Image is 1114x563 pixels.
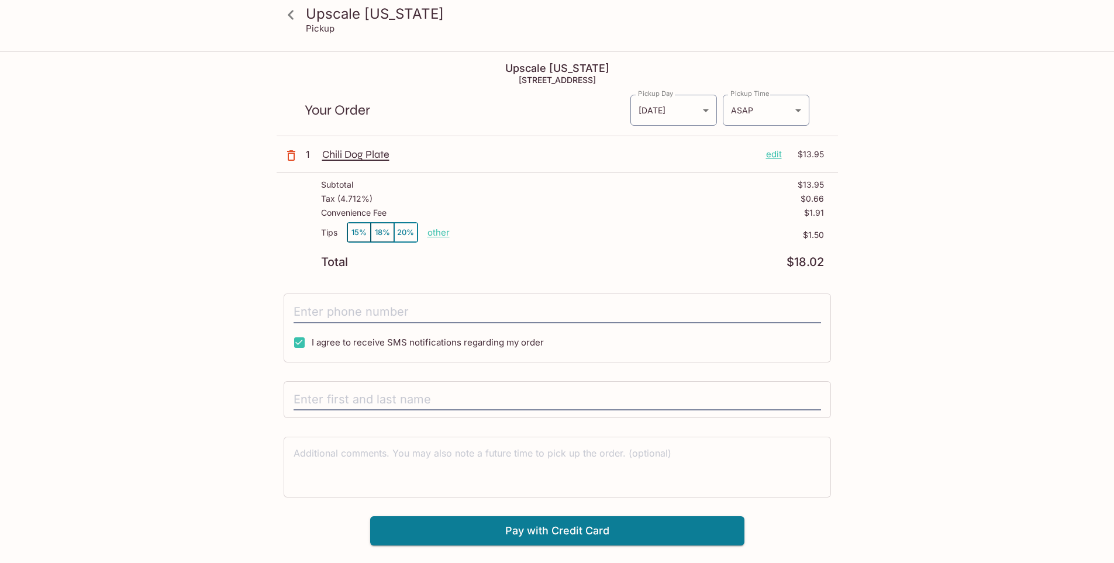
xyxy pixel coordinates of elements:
[294,389,821,411] input: Enter first and last name
[321,208,387,217] p: Convenience Fee
[450,230,824,240] p: $1.50
[766,148,782,161] p: edit
[321,180,353,189] p: Subtotal
[798,180,824,189] p: $13.95
[723,95,809,126] div: ASAP
[427,227,450,238] button: other
[322,148,757,161] p: Chili Dog Plate
[277,75,838,85] h5: [STREET_ADDRESS]
[371,223,394,242] button: 18%
[305,105,630,116] p: Your Order
[394,223,418,242] button: 20%
[312,337,544,348] span: I agree to receive SMS notifications regarding my order
[306,23,334,34] p: Pickup
[306,148,318,161] p: 1
[321,194,373,203] p: Tax ( 4.712% )
[321,257,348,268] p: Total
[294,301,821,323] input: Enter phone number
[638,89,673,98] label: Pickup Day
[347,223,371,242] button: 15%
[801,194,824,203] p: $0.66
[306,5,829,23] h3: Upscale [US_STATE]
[787,257,824,268] p: $18.02
[277,62,838,75] h4: Upscale [US_STATE]
[804,208,824,217] p: $1.91
[730,89,770,98] label: Pickup Time
[789,148,824,161] p: $13.95
[370,516,744,545] button: Pay with Credit Card
[630,95,717,126] div: [DATE]
[321,228,337,237] p: Tips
